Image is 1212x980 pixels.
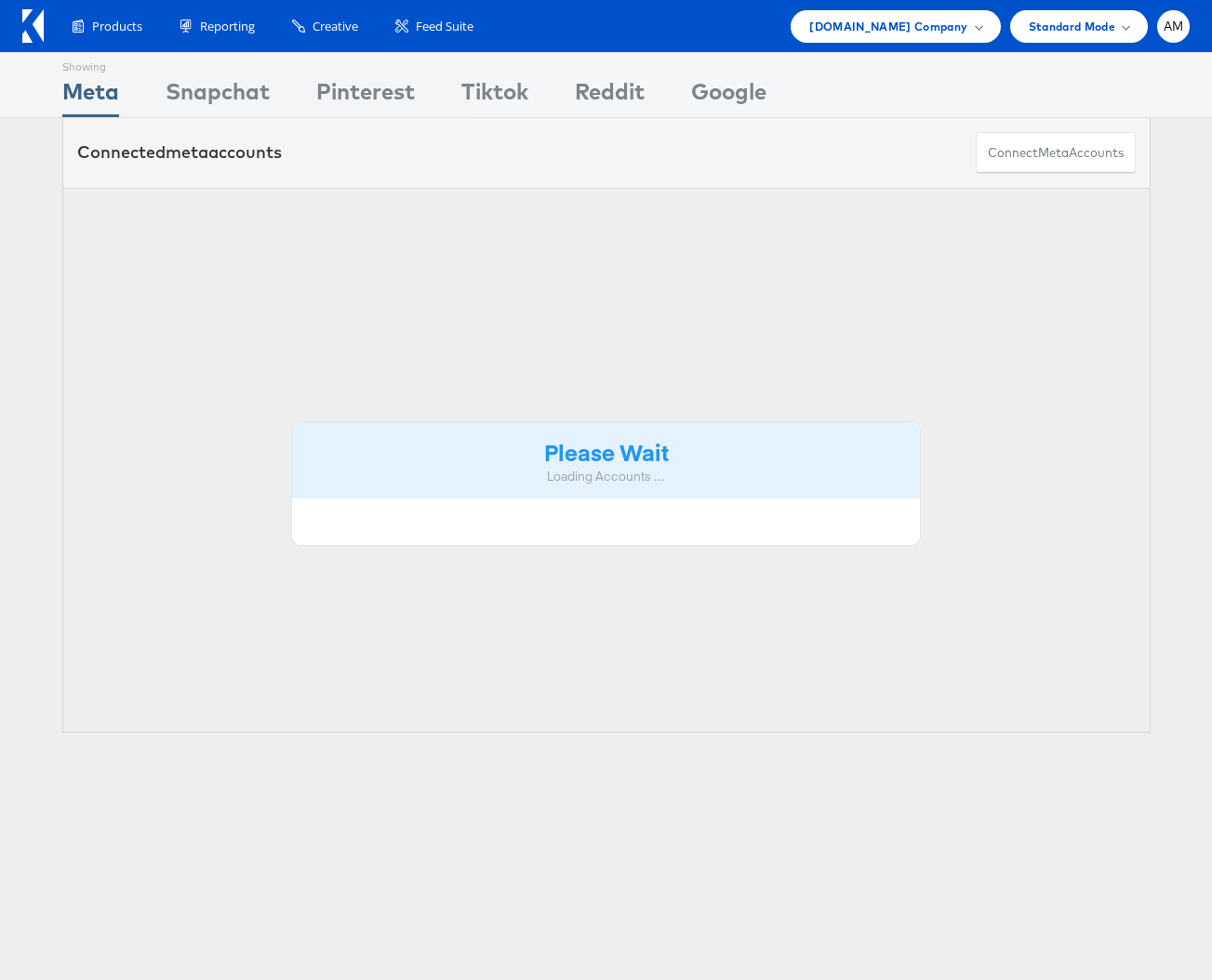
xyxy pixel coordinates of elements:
[306,468,907,485] div: Loading Accounts ....
[461,75,528,117] div: Tiktok
[544,436,669,467] strong: Please Wait
[809,17,967,36] span: [DOMAIN_NAME] Company
[1164,20,1184,33] span: AM
[77,140,282,165] div: Connected accounts
[313,18,358,35] span: Creative
[62,75,119,117] div: Meta
[575,75,645,117] div: Reddit
[1029,17,1115,36] span: Standard Mode
[416,18,473,35] span: Feed Suite
[62,53,119,75] div: Showing
[976,132,1136,174] button: ConnectmetaAccounts
[1038,144,1069,162] span: meta
[200,18,255,35] span: Reporting
[92,18,142,35] span: Products
[691,75,766,117] div: Google
[166,141,208,163] span: meta
[316,75,415,117] div: Pinterest
[166,75,270,117] div: Snapchat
